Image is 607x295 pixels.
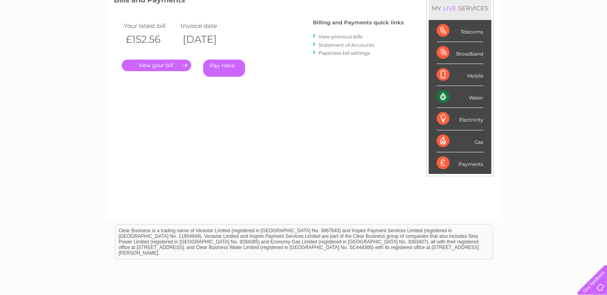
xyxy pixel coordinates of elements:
div: Telecoms [437,20,483,42]
a: Blog [538,34,549,40]
div: Broadband [437,42,483,64]
th: [DATE] [179,31,236,48]
div: Payments [437,152,483,174]
td: Your latest bill [122,20,179,31]
a: Contact [554,34,573,40]
div: LIVE [441,4,458,12]
div: Mobile [437,64,483,86]
div: Gas [437,130,483,152]
a: Statement of Accounts [318,42,374,48]
div: Water [437,86,483,108]
a: Telecoms [509,34,533,40]
img: logo.png [21,21,62,45]
div: Electricity [437,108,483,130]
a: Paperless bill settings [318,50,370,56]
a: View previous bills [318,34,362,40]
a: 0333 014 3131 [457,4,512,14]
a: Pay Here [203,60,245,77]
h4: Billing and Payments quick links [313,20,404,26]
a: . [122,60,191,71]
a: Energy [486,34,504,40]
th: £152.56 [122,31,179,48]
td: Invoice date [179,20,236,31]
div: Clear Business is a trading name of Verastar Limited (registered in [GEOGRAPHIC_DATA] No. 3667643... [115,4,492,39]
a: Water [467,34,482,40]
a: Log out [581,34,599,40]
